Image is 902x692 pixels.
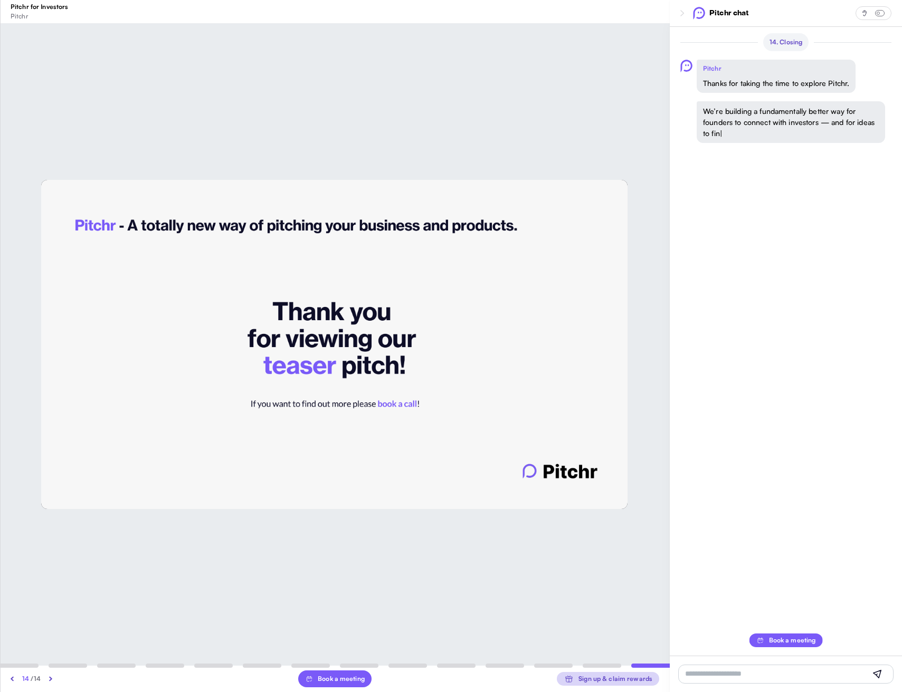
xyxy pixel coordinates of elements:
[557,672,659,686] button: Sign up & claim rewards
[749,633,823,647] button: calendarBook a meeting
[31,675,40,683] span: / 14
[709,7,749,18] p: Pitchr chat
[11,12,68,21] p: Pitchr
[578,674,652,684] p: Sign up & claim rewards
[49,676,52,681] img: svg%3e
[703,107,875,138] span: We’re building a fundamentally better way for founders to connect with investors — and for ideas ...
[862,10,867,16] img: ear
[680,10,685,16] img: close
[318,674,365,684] p: Book a meeting
[703,78,849,89] p: Thanks for taking the time to explore Pitchr.
[756,636,765,644] img: calendar
[703,64,849,73] p: Pitchr
[305,675,314,683] img: calendar
[871,668,884,680] img: svg%3e
[769,636,816,645] p: Book a meeting
[41,180,628,510] img: 72_1750156514249-page-14.jpg
[11,2,68,12] p: Pitchr for Investors
[680,60,692,72] img: svg%3e
[770,37,802,47] p: 14. Closing
[693,7,705,20] img: svg%3e
[298,670,372,687] button: calendarBook a meeting
[564,674,574,684] img: svg%3e
[22,674,41,684] p: 14
[11,676,14,681] img: svg%3e
[856,6,891,20] button: ear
